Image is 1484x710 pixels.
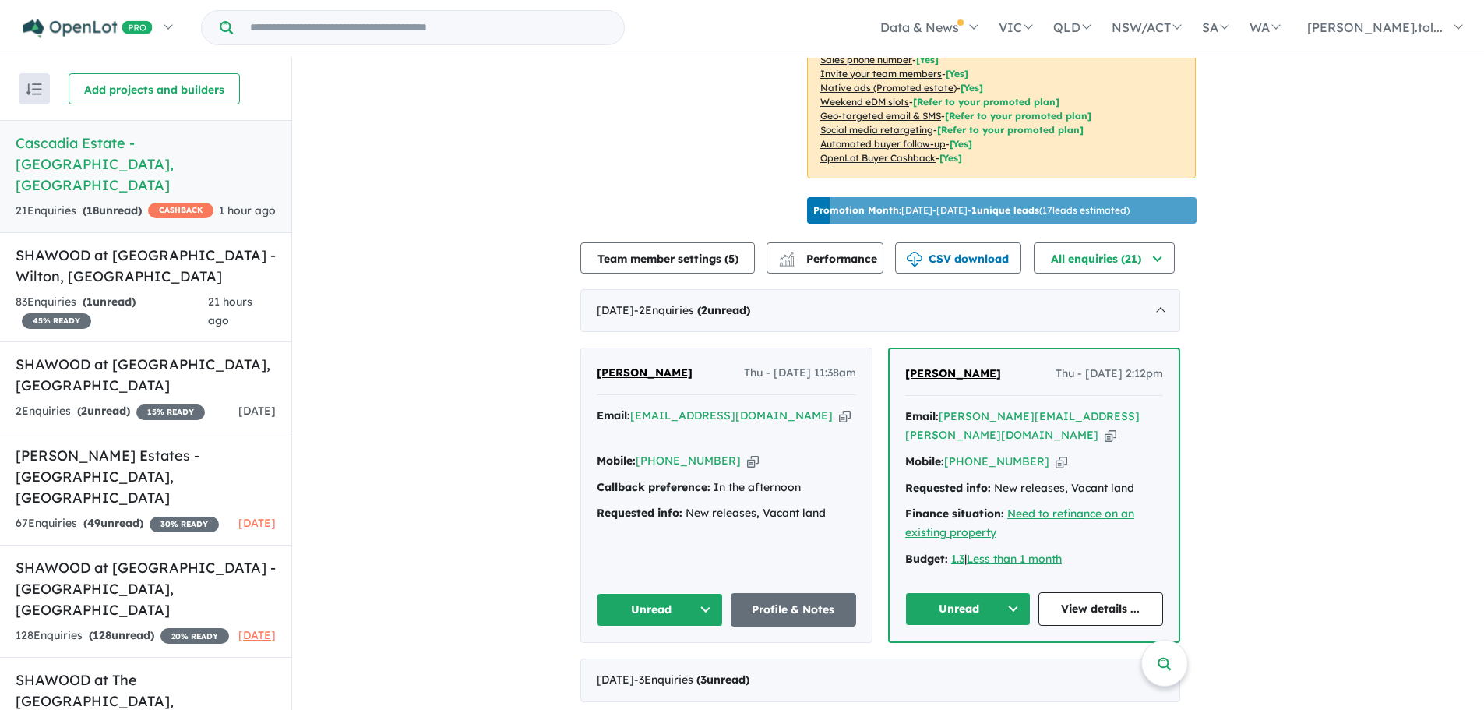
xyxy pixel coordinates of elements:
[219,203,276,217] span: 1 hour ago
[700,673,707,687] span: 3
[89,628,154,642] strong: ( unread)
[905,366,1001,380] span: [PERSON_NAME]
[26,83,42,95] img: sort.svg
[967,552,1062,566] a: Less than 1 month
[597,506,682,520] strong: Requested info:
[820,124,933,136] u: Social media retargeting
[634,303,750,317] span: - 2 Enquir ies
[597,408,630,422] strong: Email:
[16,557,276,620] h5: SHAWOOD at [GEOGRAPHIC_DATA] - [GEOGRAPHIC_DATA] , [GEOGRAPHIC_DATA]
[238,516,276,530] span: [DATE]
[597,504,856,523] div: New releases, Vacant land
[597,480,710,494] strong: Callback preference:
[946,68,968,79] span: [ Yes ]
[701,303,707,317] span: 2
[83,516,143,530] strong: ( unread)
[16,354,276,396] h5: SHAWOOD at [GEOGRAPHIC_DATA] , [GEOGRAPHIC_DATA]
[1038,592,1164,626] a: View details ...
[820,54,912,65] u: Sales phone number
[779,256,795,267] img: bar-chart.svg
[951,552,964,566] u: 1.3
[905,552,948,566] strong: Budget:
[77,404,130,418] strong: ( unread)
[747,453,759,469] button: Copy
[69,73,240,104] button: Add projects and builders
[696,673,749,687] strong: ( unread)
[580,242,755,274] button: Team member settings (5)
[820,152,936,164] u: OpenLot Buyer Cashback
[950,138,972,150] span: [Yes]
[767,242,883,274] button: Performance
[23,19,153,38] img: Openlot PRO Logo White
[813,204,901,216] b: Promotion Month:
[905,365,1001,383] a: [PERSON_NAME]
[93,628,111,642] span: 128
[81,404,87,418] span: 2
[87,516,100,530] span: 49
[83,295,136,309] strong: ( unread)
[16,402,205,421] div: 2 Enquir ies
[86,203,99,217] span: 18
[150,517,219,532] span: 30 % READY
[1056,365,1163,383] span: Thu - [DATE] 2:12pm
[813,203,1130,217] p: [DATE] - [DATE] - ( 17 leads estimated)
[839,408,851,424] button: Copy
[820,110,941,122] u: Geo-targeted email & SMS
[971,204,1039,216] b: 1 unique leads
[820,96,909,108] u: Weekend eDM slots
[16,514,219,533] div: 67 Enquir ies
[961,82,983,94] span: [Yes]
[939,152,962,164] span: [Yes]
[905,481,991,495] strong: Requested info:
[945,110,1091,122] span: [Refer to your promoted plan]
[905,550,1163,569] div: |
[913,96,1059,108] span: [Refer to your promoted plan]
[697,303,750,317] strong: ( unread)
[597,454,636,468] strong: Mobile:
[236,11,621,44] input: Try estate name, suburb, builder or developer
[238,404,276,418] span: [DATE]
[136,404,205,420] span: 15 % READY
[580,289,1180,333] div: [DATE]
[16,202,213,221] div: 21 Enquir ies
[597,366,693,380] span: [PERSON_NAME]
[630,408,833,422] a: [EMAIL_ADDRESS][DOMAIN_NAME]
[580,659,1180,702] div: [DATE]
[16,627,229,645] div: 128 Enquir ies
[1056,454,1067,470] button: Copy
[905,507,1134,539] a: Need to refinance on an existing property
[597,593,723,627] button: Unread
[16,245,276,287] h5: SHAWOOD at [GEOGRAPHIC_DATA] - Wilton , [GEOGRAPHIC_DATA]
[905,479,1163,498] div: New releases, Vacant land
[820,138,946,150] u: Automated buyer follow-up
[16,293,208,330] div: 83 Enquir ies
[744,364,856,383] span: Thu - [DATE] 11:38am
[634,673,749,687] span: - 3 Enquir ies
[820,82,957,94] u: Native ads (Promoted estate)
[1307,19,1443,35] span: [PERSON_NAME].tol...
[905,409,1140,442] a: [PERSON_NAME][EMAIL_ADDRESS][PERSON_NAME][DOMAIN_NAME]
[780,252,794,260] img: line-chart.svg
[597,479,856,497] div: In the afternoon
[597,364,693,383] a: [PERSON_NAME]
[636,454,741,468] a: [PHONE_NUMBER]
[22,313,91,329] span: 45 % READY
[907,252,922,267] img: download icon
[238,628,276,642] span: [DATE]
[895,242,1021,274] button: CSV download
[905,592,1031,626] button: Unread
[937,124,1084,136] span: [Refer to your promoted plan]
[905,409,939,423] strong: Email:
[781,252,877,266] span: Performance
[16,132,276,196] h5: Cascadia Estate - [GEOGRAPHIC_DATA] , [GEOGRAPHIC_DATA]
[916,54,939,65] span: [ Yes ]
[905,507,1004,521] strong: Finance situation:
[86,295,93,309] span: 1
[160,628,229,644] span: 20 % READY
[208,295,252,327] span: 21 hours ago
[731,593,857,627] a: Profile & Notes
[1034,242,1175,274] button: All enquiries (21)
[820,68,942,79] u: Invite your team members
